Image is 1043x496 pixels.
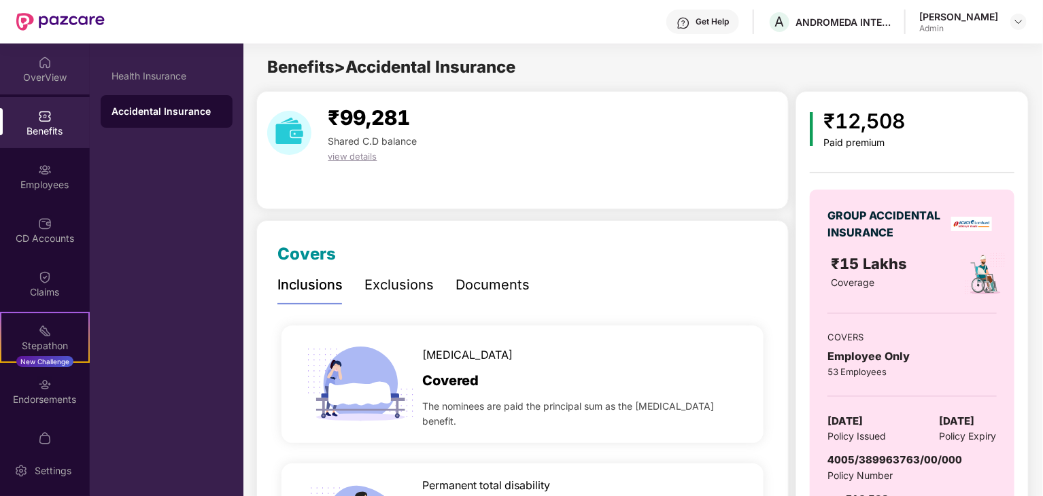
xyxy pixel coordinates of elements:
[796,16,891,29] div: ANDROMEDA INTELLIGENT TECHNOLOGY SERVICES PRIVATE LIMITED
[832,255,912,272] span: ₹15 Lakhs
[456,274,530,296] div: Documents
[940,429,997,444] span: Policy Expiry
[824,105,906,137] div: ₹12,508
[827,330,996,344] div: COVERS
[422,477,550,494] span: Permanent total disability
[38,163,52,177] img: svg+xml;base64,PHN2ZyBpZD0iRW1wbG95ZWVzIiB4bWxucz0iaHR0cDovL3d3dy53My5vcmcvMjAwMC9zdmciIHdpZHRoPS...
[364,274,434,296] div: Exclusions
[277,241,336,267] div: Covers
[1,339,88,353] div: Stepathon
[422,370,479,391] span: Covered
[1013,16,1024,27] img: svg+xml;base64,PHN2ZyBpZD0iRHJvcGRvd24tMzJ4MzIiIHhtbG5zPSJodHRwOi8vd3d3LnczLm9yZy8yMDAwL3N2ZyIgd2...
[422,399,743,429] span: The nominees are paid the principal sum as the [MEDICAL_DATA] benefit.
[38,56,52,69] img: svg+xml;base64,PHN2ZyBpZD0iSG9tZSIgeG1sbnM9Imh0dHA6Ly93d3cudzMub3JnLzIwMDAvc3ZnIiB3aWR0aD0iMjAiIG...
[38,324,52,338] img: svg+xml;base64,PHN2ZyB4bWxucz0iaHR0cDovL3d3dy53My5vcmcvMjAwMC9zdmciIHdpZHRoPSIyMSIgaGVpZ2h0PSIyMC...
[963,252,1007,296] img: policyIcon
[328,151,377,162] span: view details
[302,325,420,443] img: icon
[827,413,863,429] span: [DATE]
[38,217,52,230] img: svg+xml;base64,PHN2ZyBpZD0iQ0RfQWNjb3VudHMiIGRhdGEtbmFtZT0iQ0QgQWNjb3VudHMiIHhtbG5zPSJodHRwOi8vd3...
[267,57,515,77] span: Benefits > Accidental Insurance
[16,356,73,367] div: New Challenge
[38,270,52,284] img: svg+xml;base64,PHN2ZyBpZD0iQ2xhaW0iIHhtbG5zPSJodHRwOi8vd3d3LnczLm9yZy8yMDAwL3N2ZyIgd2lkdGg9IjIwIi...
[696,16,729,27] div: Get Help
[328,105,410,130] span: ₹99,281
[827,429,886,444] span: Policy Issued
[14,464,28,478] img: svg+xml;base64,PHN2ZyBpZD0iU2V0dGluZy0yMHgyMCIgeG1sbnM9Imh0dHA6Ly93d3cudzMub3JnLzIwMDAvc3ZnIiB3aW...
[827,348,996,365] div: Employee Only
[38,378,52,391] img: svg+xml;base64,PHN2ZyBpZD0iRW5kb3JzZW1lbnRzIiB4bWxucz0iaHR0cDovL3d3dy53My5vcmcvMjAwMC9zdmciIHdpZH...
[112,105,222,118] div: Accidental Insurance
[677,16,690,30] img: svg+xml;base64,PHN2ZyBpZD0iSGVscC0zMngzMiIgeG1sbnM9Imh0dHA6Ly93d3cudzMub3JnLzIwMDAvc3ZnIiB3aWR0aD...
[38,109,52,123] img: svg+xml;base64,PHN2ZyBpZD0iQmVuZWZpdHMiIHhtbG5zPSJodHRwOi8vd3d3LnczLm9yZy8yMDAwL3N2ZyIgd2lkdGg9Ij...
[810,112,813,146] img: icon
[824,137,906,149] div: Paid premium
[919,23,998,34] div: Admin
[277,274,343,296] div: Inclusions
[422,347,513,364] span: [MEDICAL_DATA]
[775,14,785,30] span: A
[827,207,946,241] div: GROUP ACCIDENTAL INSURANCE
[112,71,222,82] div: Health Insurance
[832,277,875,288] span: Coverage
[919,10,998,23] div: [PERSON_NAME]
[951,217,992,231] img: insurerLogo
[827,365,996,378] div: 53 Employees
[38,431,52,445] img: svg+xml;base64,PHN2ZyBpZD0iTXlfT3JkZXJzIiBkYXRhLW5hbWU9Ik15IE9yZGVycyIgeG1sbnM9Imh0dHA6Ly93d3cudz...
[31,464,75,478] div: Settings
[827,453,962,466] span: 4005/389963763/00/000
[328,135,417,147] span: Shared C.D balance
[940,413,975,429] span: [DATE]
[267,111,311,155] img: download
[827,470,893,481] span: Policy Number
[16,13,105,31] img: New Pazcare Logo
